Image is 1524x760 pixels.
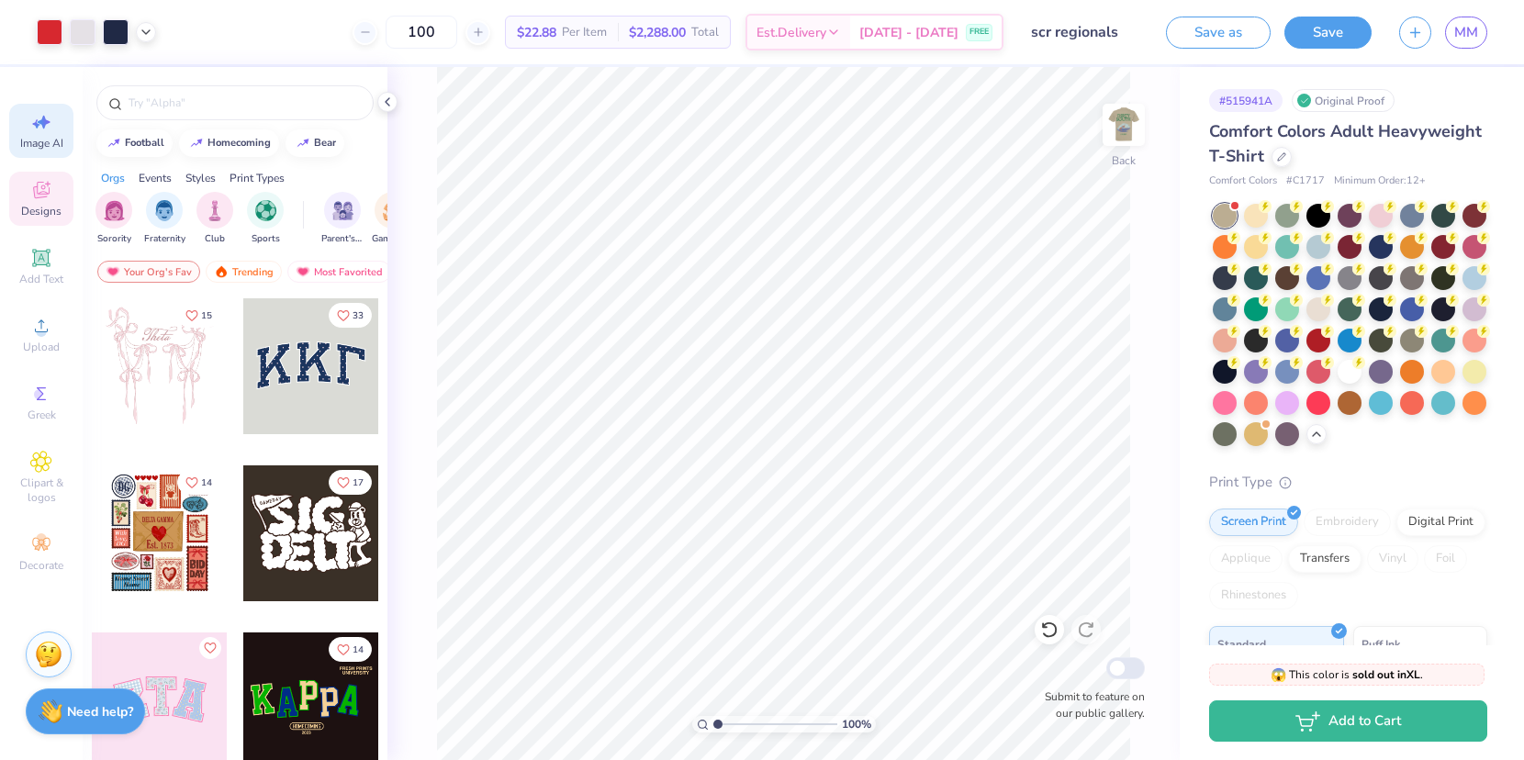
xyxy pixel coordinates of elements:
[230,170,285,186] div: Print Types
[287,261,391,283] div: Most Favorited
[321,192,364,246] button: filter button
[205,200,225,221] img: Club Image
[1209,509,1298,536] div: Screen Print
[1352,667,1420,682] strong: sold out in XL
[691,23,719,42] span: Total
[1334,173,1426,189] span: Minimum Order: 12 +
[372,192,414,246] button: filter button
[144,192,185,246] div: filter for Fraternity
[329,303,372,328] button: Like
[286,129,344,157] button: bear
[101,170,125,186] div: Orgs
[372,232,414,246] span: Game Day
[756,23,826,42] span: Est. Delivery
[1445,17,1487,49] a: MM
[177,470,220,495] button: Like
[329,637,372,662] button: Like
[1286,173,1325,189] span: # C1717
[206,261,282,283] div: Trending
[95,192,132,246] div: filter for Sorority
[1209,472,1487,493] div: Print Type
[1209,545,1283,573] div: Applique
[1304,509,1391,536] div: Embroidery
[255,200,276,221] img: Sports Image
[214,265,229,278] img: trending.gif
[67,703,133,721] strong: Need help?
[1112,152,1136,169] div: Back
[1396,509,1485,536] div: Digital Print
[353,645,364,654] span: 14
[1209,700,1487,742] button: Add to Cart
[20,136,63,151] span: Image AI
[1209,173,1277,189] span: Comfort Colors
[177,303,220,328] button: Like
[185,170,216,186] div: Styles
[296,265,310,278] img: most_fav.gif
[329,470,372,495] button: Like
[125,138,164,148] div: football
[383,200,404,221] img: Game Day Image
[247,192,284,246] div: filter for Sports
[969,26,989,39] span: FREE
[1105,106,1142,143] img: Back
[1209,582,1298,609] div: Rhinestones
[1362,634,1400,654] span: Puff Ink
[144,192,185,246] button: filter button
[28,408,56,422] span: Greek
[1035,688,1145,721] label: Submit to feature on our public gallery.
[629,23,686,42] span: $2,288.00
[106,138,121,149] img: trend_line.gif
[97,232,131,246] span: Sorority
[97,261,200,283] div: Your Org's Fav
[96,129,173,157] button: football
[517,23,556,42] span: $22.88
[1284,17,1372,49] button: Save
[139,170,172,186] div: Events
[19,558,63,573] span: Decorate
[1367,545,1418,573] div: Vinyl
[127,94,362,112] input: Try "Alpha"
[95,192,132,246] button: filter button
[179,129,279,157] button: homecoming
[372,192,414,246] div: filter for Game Day
[1217,634,1266,654] span: Standard
[1292,89,1395,112] div: Original Proof
[144,232,185,246] span: Fraternity
[1454,22,1478,43] span: MM
[9,475,73,505] span: Clipart & logos
[205,232,225,246] span: Club
[247,192,284,246] button: filter button
[296,138,310,149] img: trend_line.gif
[1288,545,1362,573] div: Transfers
[106,265,120,278] img: most_fav.gif
[252,232,280,246] span: Sports
[196,192,233,246] button: filter button
[104,200,125,221] img: Sorority Image
[562,23,607,42] span: Per Item
[1017,14,1152,50] input: Untitled Design
[196,192,233,246] div: filter for Club
[386,16,457,49] input: – –
[353,478,364,487] span: 17
[1166,17,1271,49] button: Save as
[154,200,174,221] img: Fraternity Image
[199,637,221,659] button: Like
[1209,120,1482,167] span: Comfort Colors Adult Heavyweight T-Shirt
[1271,666,1423,683] span: This color is .
[332,200,353,221] img: Parent's Weekend Image
[842,716,871,732] span: 100 %
[353,311,364,320] span: 33
[19,272,63,286] span: Add Text
[1209,89,1283,112] div: # 515941A
[314,138,336,148] div: bear
[321,192,364,246] div: filter for Parent's Weekend
[201,478,212,487] span: 14
[321,232,364,246] span: Parent's Weekend
[189,138,204,149] img: trend_line.gif
[201,311,212,320] span: 15
[1424,545,1467,573] div: Foil
[21,204,62,218] span: Designs
[207,138,271,148] div: homecoming
[1271,666,1286,684] span: 😱
[23,340,60,354] span: Upload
